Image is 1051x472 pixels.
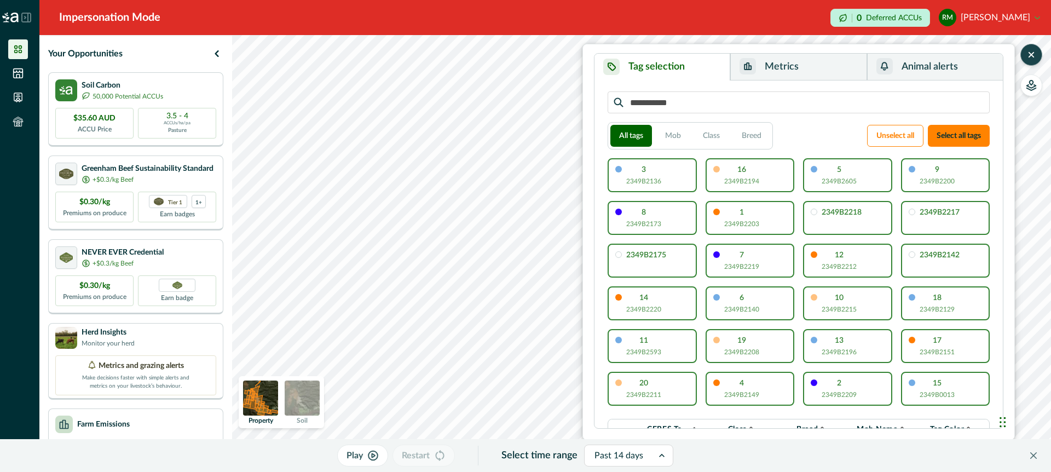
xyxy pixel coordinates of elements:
p: 15 [933,379,942,387]
p: Play [347,449,363,462]
button: Tag selection [594,54,730,80]
p: 2349B2149 [724,390,759,400]
p: $35.60 AUD [73,113,116,124]
p: 2349B2151 [920,347,955,357]
button: Breed [733,125,770,147]
p: ACCU Price [78,124,112,134]
p: Metrics and grazing alerts [99,360,184,372]
p: Tag Color [930,425,964,434]
p: 7 [740,251,744,259]
p: +$0.3/kg Beef [93,175,134,185]
p: 4 [740,379,744,387]
p: 17 [933,337,942,344]
button: All tags [610,125,652,147]
p: Select time range [501,448,578,463]
button: Mob [656,125,690,147]
img: property preview [243,381,278,416]
p: 2349B2208 [724,347,759,357]
p: 2349B0013 [920,390,955,400]
p: 2349B2209 [822,390,857,400]
button: Restart [392,445,455,467]
p: Breed [796,425,818,434]
button: Play [337,445,388,467]
p: $0.30/kg [79,197,110,208]
div: Impersonation Mode [59,9,160,26]
p: 2349B2605 [822,176,857,186]
p: Farm Emissions [77,419,130,430]
button: Close [1025,447,1042,464]
img: certification logo [60,252,73,263]
div: more credentials avaialble [192,195,206,208]
p: Greenham Beef Sustainability Standard [82,163,213,175]
p: 2349B2218 [822,209,862,216]
button: Animal alerts [867,54,1003,80]
p: Class [728,425,747,434]
p: 1+ [195,198,202,205]
img: soil preview [285,381,320,416]
iframe: Chat Widget [996,395,1051,447]
p: Premiums on produce [63,208,126,218]
p: 3.5 - 4 [166,112,188,120]
img: certification logo [59,169,73,180]
p: 0 [857,14,862,22]
p: 2349B2217 [920,209,960,216]
p: 8 [642,209,646,216]
p: Earn badge [161,292,193,303]
p: Make decisions faster with simple alerts and metrics on your livestock’s behaviour. [81,372,190,390]
p: 2349B2212 [822,262,857,272]
button: Unselect all [867,125,923,147]
img: certification logo [154,198,164,205]
p: Soil [297,417,308,424]
p: 2349B2175 [626,251,666,259]
p: 20 [639,379,648,387]
p: Tier 1 [168,198,182,205]
p: 10 [835,294,844,302]
p: Earn badges [160,208,195,219]
img: Greenham NEVER EVER certification badge [172,281,182,290]
div: Drag [1000,406,1006,439]
p: 2349B2173 [626,219,661,229]
button: Metrics [730,54,867,80]
p: 3 [642,166,646,174]
p: $0.30/kg [79,280,110,292]
p: +$0.3/kg Beef [93,258,134,268]
p: Restart [402,449,430,462]
p: 16 [737,166,746,174]
p: 2349B2196 [822,347,857,357]
p: 50,000 Potential ACCUs [93,91,163,101]
p: Soil Carbon [82,80,163,91]
p: 11 [639,337,648,344]
p: 2349B2194 [724,176,759,186]
p: 6 [740,294,744,302]
button: Class [694,125,729,147]
p: Premiums on produce [63,292,126,302]
p: 2349B2219 [724,262,759,272]
p: 19 [737,337,746,344]
p: 2349B2220 [626,304,661,314]
p: 2349B2200 [920,176,955,186]
p: 2349B2593 [626,347,661,357]
p: 2349B2215 [822,304,857,314]
p: 1 [740,209,744,216]
p: CERES Tag VID [647,425,691,434]
button: Select all tags [928,125,990,147]
p: 2 [837,379,841,387]
p: Monitor your herd [82,338,135,348]
p: Herd Insights [82,327,135,338]
p: Deferred ACCUs [866,14,922,22]
p: Mob Name [857,425,898,434]
p: 14 [639,294,648,302]
p: 2349B2142 [920,251,960,259]
p: Your Opportunities [48,47,123,60]
p: Pasture [168,126,187,135]
p: Property [249,417,273,424]
p: ACCUs/ha/pa [164,120,190,126]
p: 2349B2140 [724,304,759,314]
p: 9 [935,166,939,174]
p: 12 [835,251,844,259]
p: 5 [837,166,841,174]
p: 13 [835,337,844,344]
p: 18 [933,294,942,302]
p: 2349B2211 [626,390,661,400]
